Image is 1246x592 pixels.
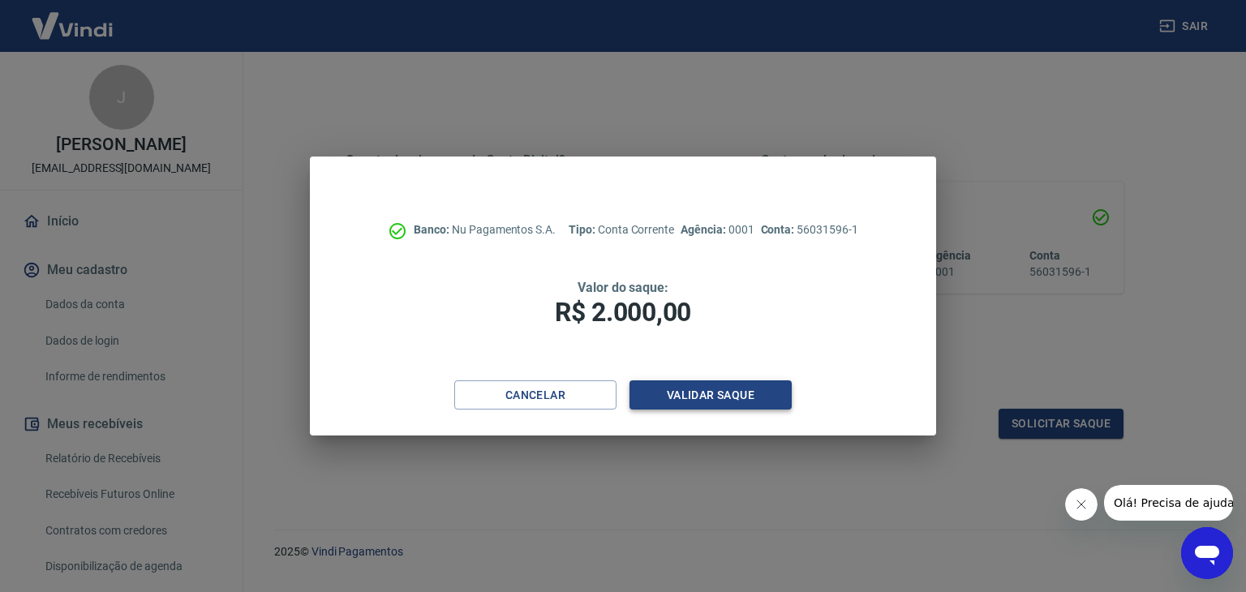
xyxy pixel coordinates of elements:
[569,223,598,236] span: Tipo:
[761,221,858,238] p: 56031596-1
[1104,485,1233,521] iframe: Mensagem da empresa
[629,380,792,410] button: Validar saque
[414,221,556,238] p: Nu Pagamentos S.A.
[555,297,691,328] span: R$ 2.000,00
[761,223,797,236] span: Conta:
[454,380,617,410] button: Cancelar
[1181,527,1233,579] iframe: Botão para abrir a janela de mensagens
[414,223,452,236] span: Banco:
[569,221,674,238] p: Conta Corrente
[681,223,728,236] span: Agência:
[10,11,136,24] span: Olá! Precisa de ajuda?
[578,280,668,295] span: Valor do saque:
[1065,488,1098,521] iframe: Fechar mensagem
[681,221,754,238] p: 0001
